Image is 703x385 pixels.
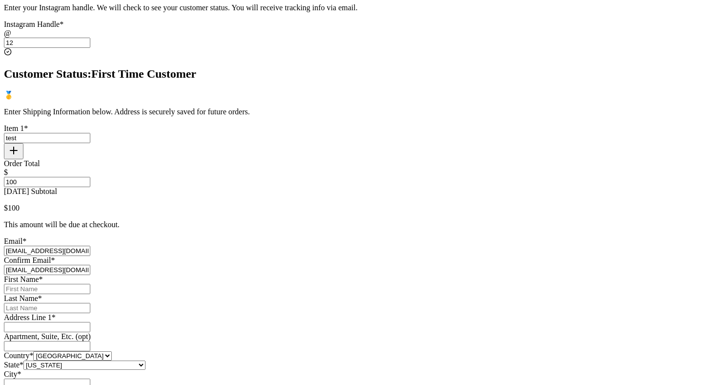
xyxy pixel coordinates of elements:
[4,246,90,256] input: Email
[4,3,699,12] p: Enter your Instagram handle. We will check to see your customer status. You will receive tracking...
[4,237,26,245] label: Email
[4,303,90,313] input: Last Name
[4,361,23,369] label: State
[4,91,14,99] span: 🥇
[4,20,63,28] label: Instagram Handle
[4,275,43,283] label: First Name
[4,107,699,116] p: Enter Shipping Information below. Address is securely saved for future orders.
[4,370,21,378] label: City
[4,159,40,168] label: Order Total
[4,124,28,132] label: Item 1
[4,204,699,213] p: $ 100
[4,29,699,38] div: @
[4,67,91,80] span: Customer Status:
[4,265,90,275] input: Confirm Email
[4,256,55,264] label: Confirm Email
[4,313,56,321] label: Address Line 1
[4,187,57,195] label: [DATE] Subtotal
[4,220,699,229] p: This amount will be due at checkout.
[4,177,90,187] input: Enter Mutually Agreed Payment
[4,284,90,294] input: First Name
[4,332,91,341] label: Apartment, Suite, Etc. (opt)
[4,133,90,143] input: ex.funky hat
[4,294,42,302] label: Last Name
[4,351,33,360] label: Country
[4,168,699,177] div: $
[91,67,196,80] span: First Time Customer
